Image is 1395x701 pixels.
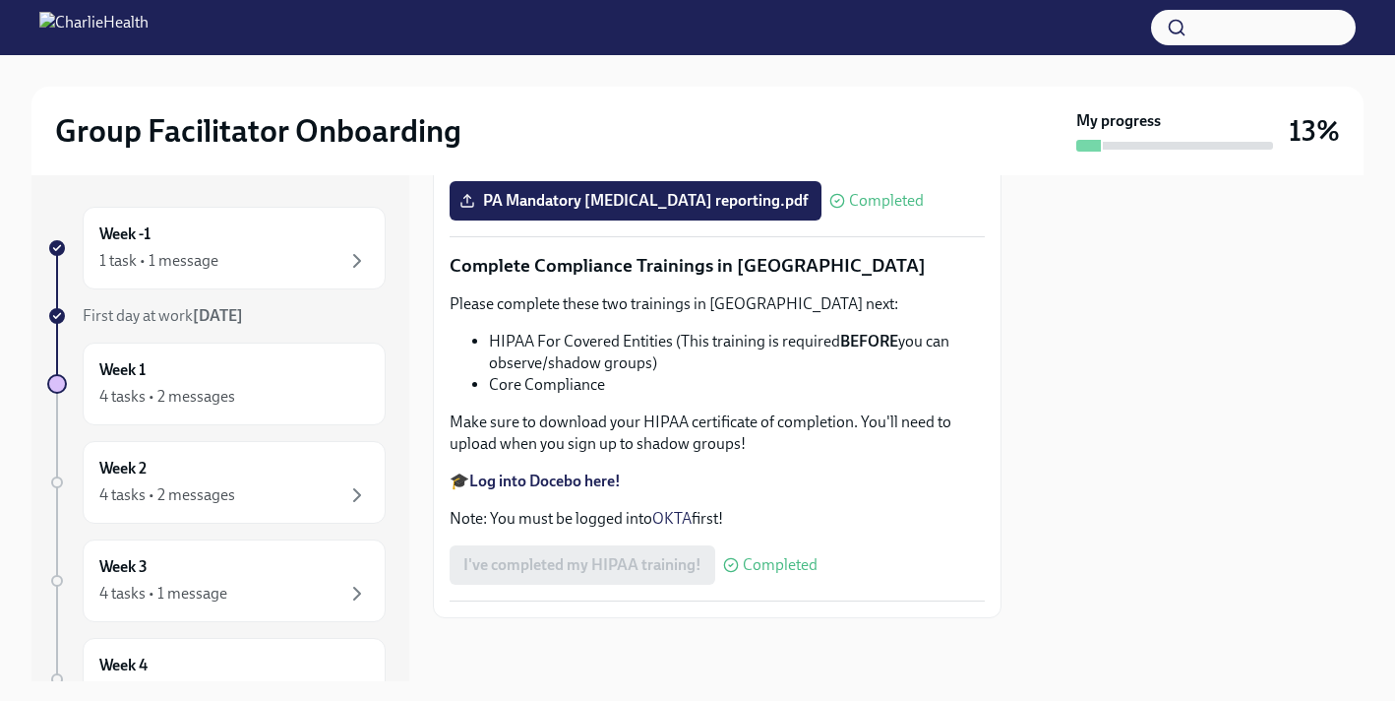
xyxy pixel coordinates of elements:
[450,253,985,279] p: Complete Compliance Trainings in [GEOGRAPHIC_DATA]
[99,386,235,408] div: 4 tasks • 2 messages
[193,306,243,325] strong: [DATE]
[99,484,235,506] div: 4 tasks • 2 messages
[47,441,386,524] a: Week 24 tasks • 2 messages
[47,540,386,622] a: Week 34 tasks • 1 message
[99,458,147,479] h6: Week 2
[39,12,149,43] img: CharlieHealth
[652,509,692,528] a: OKTA
[47,305,386,327] a: First day at work[DATE]
[99,223,151,245] h6: Week -1
[99,655,148,676] h6: Week 4
[450,181,821,221] label: PA Mandatory [MEDICAL_DATA] reporting.pdf
[450,471,985,492] p: 🎓
[489,374,985,396] li: Core Compliance
[1289,113,1340,149] h3: 13%
[450,412,985,455] p: Make sure to download your HIPAA certificate of completion. You'll need to upload when you sign u...
[450,293,985,315] p: Please complete these two trainings in [GEOGRAPHIC_DATA] next:
[99,556,148,578] h6: Week 3
[1076,110,1161,132] strong: My progress
[99,583,227,605] div: 4 tasks • 1 message
[83,306,243,325] span: First day at work
[99,359,146,381] h6: Week 1
[55,111,461,151] h2: Group Facilitator Onboarding
[47,343,386,425] a: Week 14 tasks • 2 messages
[849,193,924,209] span: Completed
[469,472,621,490] a: Log into Docebo here!
[489,331,985,374] li: HIPAA For Covered Entities (This training is required you can observe/shadow groups)
[99,250,218,272] div: 1 task • 1 message
[450,508,985,530] p: Note: You must be logged into first!
[743,557,818,573] span: Completed
[840,332,898,350] strong: BEFORE
[47,207,386,289] a: Week -11 task • 1 message
[463,191,808,211] span: PA Mandatory [MEDICAL_DATA] reporting.pdf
